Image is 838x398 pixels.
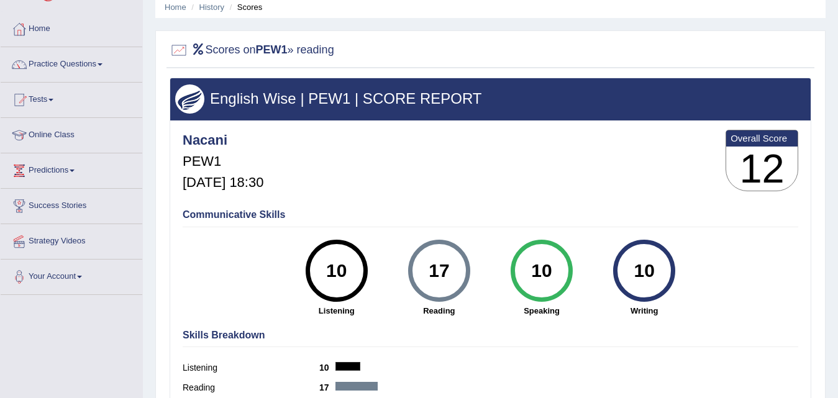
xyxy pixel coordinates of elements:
[165,2,186,12] a: Home
[319,363,335,373] b: 10
[622,245,667,297] div: 10
[183,361,319,374] label: Listening
[1,47,142,78] a: Practice Questions
[183,330,798,341] h4: Skills Breakdown
[1,224,142,255] a: Strategy Videos
[199,2,224,12] a: History
[314,245,359,297] div: 10
[175,84,204,114] img: wings.png
[599,305,690,317] strong: Writing
[1,83,142,114] a: Tests
[1,153,142,184] a: Predictions
[183,381,319,394] label: Reading
[1,12,142,43] a: Home
[291,305,381,317] strong: Listening
[394,305,484,317] strong: Reading
[175,91,806,107] h3: English Wise | PEW1 | SCORE REPORT
[183,209,798,220] h4: Communicative Skills
[726,147,798,191] h3: 12
[416,245,462,297] div: 17
[319,382,335,392] b: 17
[256,43,288,56] b: PEW1
[170,41,334,60] h2: Scores on » reading
[1,118,142,149] a: Online Class
[227,1,263,13] li: Scores
[183,133,263,148] h4: Nacani
[1,189,142,220] a: Success Stories
[496,305,586,317] strong: Speaking
[183,175,263,190] h5: [DATE] 18:30
[519,245,564,297] div: 10
[731,133,793,143] b: Overall Score
[1,260,142,291] a: Your Account
[183,154,263,169] h5: PEW1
